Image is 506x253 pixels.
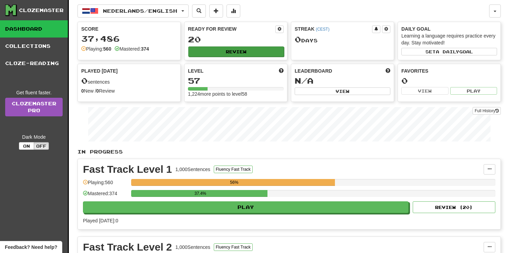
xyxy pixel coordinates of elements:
button: View [295,87,390,95]
div: 1,000 Sentences [176,244,210,251]
a: (CEST) [316,27,329,32]
div: Fast Track Level 1 [83,164,172,175]
button: Play [450,87,497,95]
div: 1,000 Sentences [176,166,210,173]
div: sentences [81,76,177,85]
div: 1,224 more points to level 58 [188,91,284,97]
div: 56% [133,179,335,186]
div: 37,486 [81,34,177,43]
div: Learning a language requires practice every day. Stay motivated! [401,32,497,46]
div: 0 [401,76,497,85]
button: Full History [473,107,501,115]
strong: 374 [141,46,149,52]
div: Dark Mode [5,134,63,140]
button: Add sentence to collection [209,4,223,18]
button: Review [188,46,284,57]
div: Day s [295,35,390,44]
button: View [401,87,449,95]
strong: 560 [103,46,111,52]
div: Mastered: [115,45,149,52]
span: Leaderboard [295,67,332,74]
button: Off [34,142,49,150]
div: Score [81,25,177,32]
button: Review (20) [413,201,495,213]
div: Clozemaster [19,7,64,14]
div: Playing: [81,45,111,52]
span: 0 [81,76,88,85]
span: Open feedback widget [5,244,57,251]
div: Playing: 560 [83,179,128,190]
button: Fluency Fast Track [214,166,253,173]
span: Played [DATE]: 0 [83,218,118,223]
p: In Progress [77,148,501,155]
strong: 0 [96,88,99,94]
span: 0 [295,34,301,44]
div: Ready for Review [188,25,275,32]
div: Streak [295,25,372,32]
div: Get fluent faster. [5,89,63,96]
span: a daily [436,49,459,54]
button: Nederlands/English [77,4,189,18]
div: Favorites [401,67,497,74]
button: Search sentences [192,4,206,18]
span: This week in points, UTC [386,67,390,74]
div: Daily Goal [401,25,497,32]
div: Fast Track Level 2 [83,242,172,252]
div: 57 [188,76,284,85]
div: 20 [188,35,284,44]
span: Nederlands / English [103,8,177,14]
button: On [19,142,34,150]
span: Level [188,67,203,74]
button: Seta dailygoal [401,48,497,55]
a: ClozemasterPro [5,98,63,116]
strong: 0 [81,88,84,94]
div: 37.4% [133,190,267,197]
button: Fluency Fast Track [214,243,253,251]
span: Score more points to level up [279,67,284,74]
div: New / Review [81,87,177,94]
button: Play [83,201,409,213]
span: N/A [295,76,314,85]
span: Played [DATE] [81,67,118,74]
button: More stats [226,4,240,18]
div: Mastered: 374 [83,190,128,201]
